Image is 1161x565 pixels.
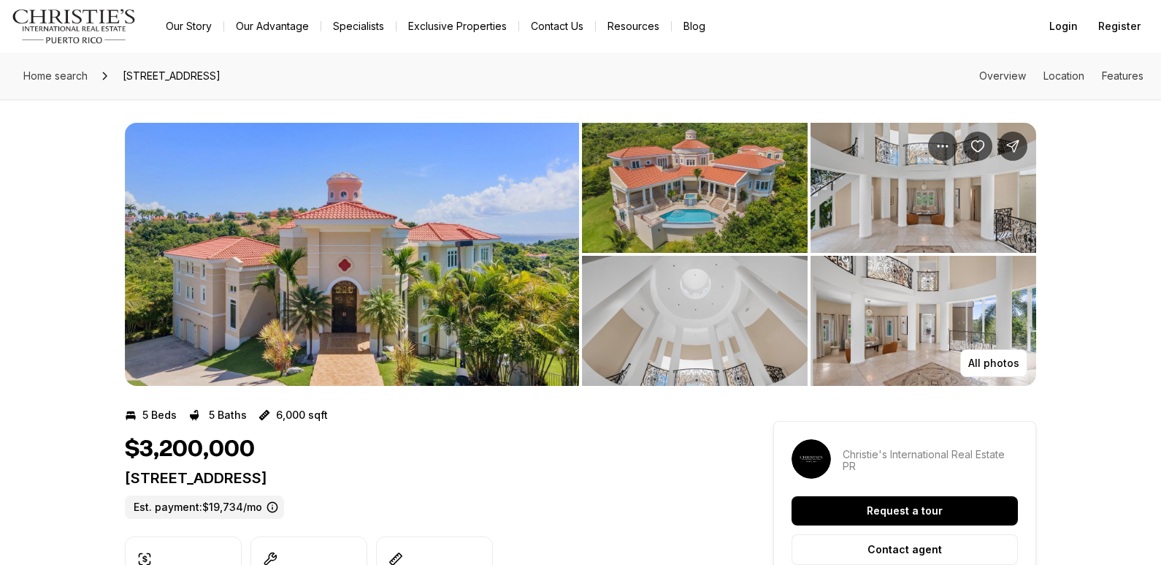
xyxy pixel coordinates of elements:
[582,123,1036,386] li: 2 of 21
[23,69,88,82] span: Home search
[998,132,1027,161] button: Share Property: 44 COCOLOBA ST #44
[811,123,1036,253] button: View image gallery
[117,64,226,88] span: [STREET_ADDRESS]
[142,409,177,421] p: 5 Beds
[125,123,579,386] li: 1 of 21
[867,544,942,555] p: Contact agent
[582,123,808,253] button: View image gallery
[519,16,595,37] button: Contact Us
[928,132,957,161] button: Property options
[843,449,1018,472] p: Christie's International Real Estate PR
[968,357,1019,369] p: All photos
[582,256,808,386] button: View image gallery
[125,123,579,386] button: View image gallery
[1098,20,1141,32] span: Register
[811,256,1036,386] button: View image gallery
[1089,12,1149,41] button: Register
[963,132,992,161] button: Save Property: 44 COCOLOBA ST #44
[188,403,247,427] button: 5 Baths
[396,16,518,37] a: Exclusive Properties
[12,9,137,44] img: logo
[321,16,396,37] a: Specialists
[867,505,943,517] p: Request a tour
[960,349,1027,377] button: All photos
[1043,69,1084,82] a: Skip to: Location
[672,16,717,37] a: Blog
[792,534,1018,565] button: Contact agent
[18,64,93,88] a: Home search
[596,16,671,37] a: Resources
[154,16,223,37] a: Our Story
[224,16,321,37] a: Our Advantage
[792,496,1018,526] button: Request a tour
[1041,12,1087,41] button: Login
[1049,20,1078,32] span: Login
[276,409,328,421] p: 6,000 sqft
[209,409,247,421] p: 5 Baths
[979,69,1026,82] a: Skip to: Overview
[125,436,255,463] h1: $3,200,000
[125,123,1036,386] div: Listing Photos
[125,469,721,487] p: [STREET_ADDRESS]
[979,70,1143,82] nav: Page section menu
[1102,69,1143,82] a: Skip to: Features
[125,496,284,519] label: Est. payment: $19,734/mo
